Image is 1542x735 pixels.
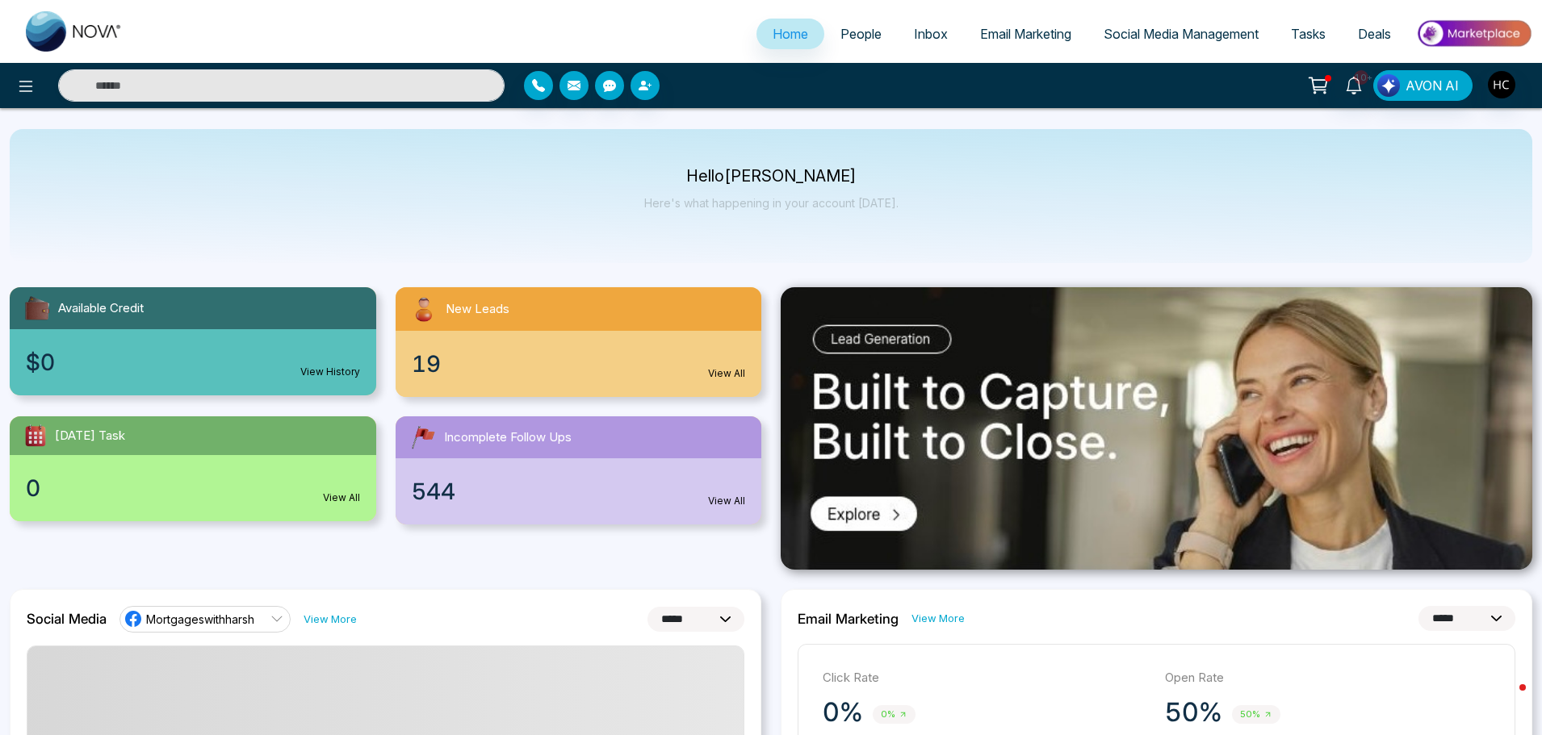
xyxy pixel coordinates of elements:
a: New Leads19View All [386,287,772,397]
a: View More [304,612,357,627]
span: Inbox [914,26,948,42]
img: followUps.svg [409,423,438,452]
h2: Social Media [27,611,107,627]
span: $0 [26,345,55,379]
span: Incomplete Follow Ups [444,428,572,447]
span: 50% [1232,705,1280,724]
a: Inbox [898,19,964,49]
img: Lead Flow [1377,74,1400,97]
img: Market-place.gif [1415,15,1532,52]
a: Email Marketing [964,19,1087,49]
span: New Leads [446,300,509,319]
img: todayTask.svg [23,423,48,449]
img: . [781,287,1532,570]
button: AVON AI [1373,70,1473,101]
a: 10+ [1335,70,1373,98]
a: View All [323,491,360,505]
span: Social Media Management [1104,26,1259,42]
span: 0 [26,471,40,505]
span: AVON AI [1406,76,1459,95]
p: Click Rate [823,669,1149,687]
span: 10+ [1354,70,1368,85]
a: View History [300,365,360,379]
span: [DATE] Task [55,427,125,445]
img: Nova CRM Logo [26,11,123,52]
p: Open Rate [1165,669,1491,687]
span: Tasks [1291,26,1326,42]
img: availableCredit.svg [23,294,52,323]
span: 19 [412,347,441,381]
a: Incomplete Follow Ups544View All [386,416,772,524]
a: Tasks [1275,19,1342,49]
span: Mortgageswithharsh [146,612,254,627]
a: People [824,19,898,49]
span: People [840,26,882,42]
p: Hello [PERSON_NAME] [644,169,899,183]
span: Email Marketing [980,26,1071,42]
span: 0% [873,705,916,724]
img: User Avatar [1488,71,1515,98]
h2: Email Marketing [798,611,899,627]
a: View All [708,494,745,508]
iframe: Intercom live chat [1487,680,1526,719]
a: Social Media Management [1087,19,1275,49]
span: Available Credit [58,299,144,318]
span: 544 [412,474,455,508]
img: newLeads.svg [409,294,439,324]
a: View All [708,366,745,381]
a: Deals [1342,19,1407,49]
p: 0% [823,696,863,729]
span: Home [773,26,808,42]
a: View More [911,611,965,626]
p: 50% [1165,696,1222,729]
a: Home [756,19,824,49]
span: Deals [1358,26,1391,42]
p: Here's what happening in your account [DATE]. [644,196,899,210]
